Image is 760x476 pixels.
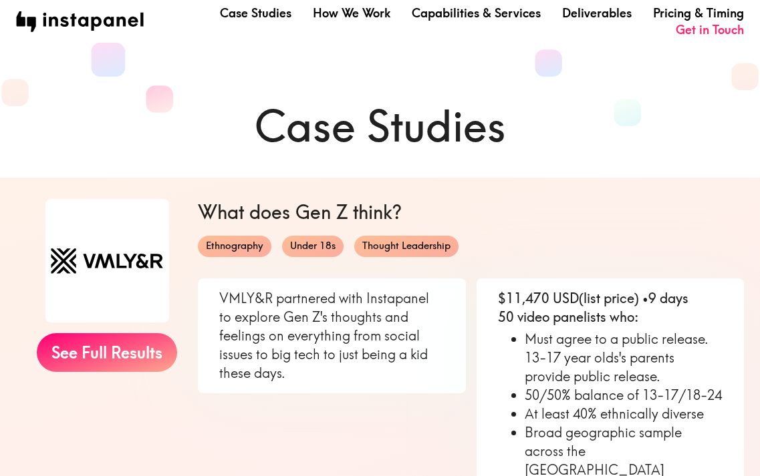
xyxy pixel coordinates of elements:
[282,239,344,253] span: Under 18s
[676,21,744,38] a: Get in Touch
[525,386,723,405] li: 50/50% balance of 13-17/18-24
[16,96,744,156] h1: Case Studies
[562,5,632,21] a: Deliverables
[313,5,390,21] a: How We Work
[198,199,744,225] h6: What does Gen Z think?
[220,5,291,21] a: Case Studies
[45,199,169,322] img: VMLY&R logo
[498,289,723,326] p: $11,470 USD (list price) • 9 days 50 video panelists who:
[525,330,723,386] li: Must agree to a public release. 13-17 year olds's parents provide public release.
[412,5,541,21] a: Capabilities & Services
[354,239,459,253] span: Thought Leadership
[525,405,723,423] li: At least 40% ethnically diverse
[16,11,144,32] img: instapanel
[653,5,744,21] a: Pricing & Timing
[219,289,444,383] p: VMLY&R partnered with Instapanel to explore Gen Z's thoughts and feelings on everything from soci...
[198,239,271,253] span: Ethnography
[37,333,177,372] a: See Full Results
